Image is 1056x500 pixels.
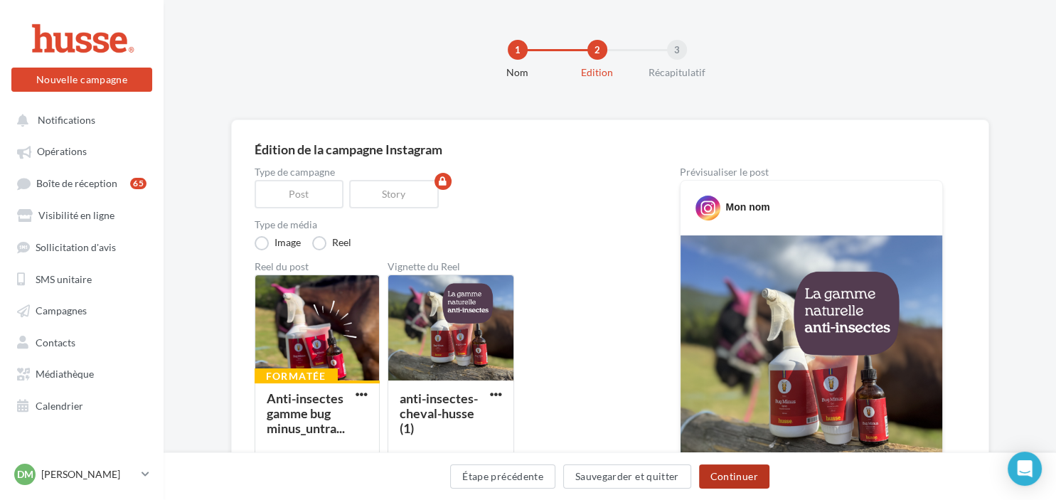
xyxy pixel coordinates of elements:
div: Vignette du Reel [388,262,514,272]
span: Visibilité en ligne [38,209,114,221]
div: Nom [472,65,563,80]
div: Mon nom [725,200,769,214]
div: 2 [587,40,607,60]
span: Sollicitation d'avis [36,241,116,253]
a: Opérations [9,138,155,164]
div: 65 [130,178,146,189]
span: Calendrier [36,399,83,411]
label: Type de média [255,220,634,230]
label: Reel [312,236,351,250]
button: Notifications [9,107,149,132]
span: DM [17,467,33,482]
label: Image [255,236,301,250]
a: Médiathèque [9,360,155,385]
span: Boîte de réception [36,177,117,189]
a: Calendrier [9,392,155,417]
button: Sauvegarder et quitter [563,464,691,489]
div: anti-insectes-cheval-husse (1) [400,390,478,436]
div: Open Intercom Messenger [1008,452,1042,486]
a: SMS unitaire [9,265,155,291]
label: Type de campagne [255,167,634,177]
span: Campagnes [36,304,87,317]
a: Contacts [9,329,155,354]
span: Médiathèque [36,368,94,380]
span: Opérations [37,146,87,158]
div: 1 [508,40,528,60]
button: Continuer [699,464,769,489]
div: Prévisualiser le post [680,167,943,177]
a: Sollicitation d'avis [9,233,155,259]
span: Notifications [38,114,95,126]
div: 3 [667,40,687,60]
p: [PERSON_NAME] [41,467,136,482]
a: Campagnes [9,297,155,322]
span: Contacts [36,336,75,348]
a: Boîte de réception65 [9,170,155,196]
button: Étape précédente [450,464,555,489]
a: Visibilité en ligne [9,202,155,228]
div: Formatée [255,368,338,384]
div: Edition [552,65,643,80]
span: SMS unitaire [36,272,92,284]
button: Nouvelle campagne [11,68,152,92]
div: Édition de la campagne Instagram [255,143,966,156]
div: Anti-insectes gamme bug minus_untra... [267,390,345,436]
div: Reel du post [255,262,380,272]
a: DM [PERSON_NAME] [11,461,152,488]
div: Récapitulatif [631,65,722,80]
